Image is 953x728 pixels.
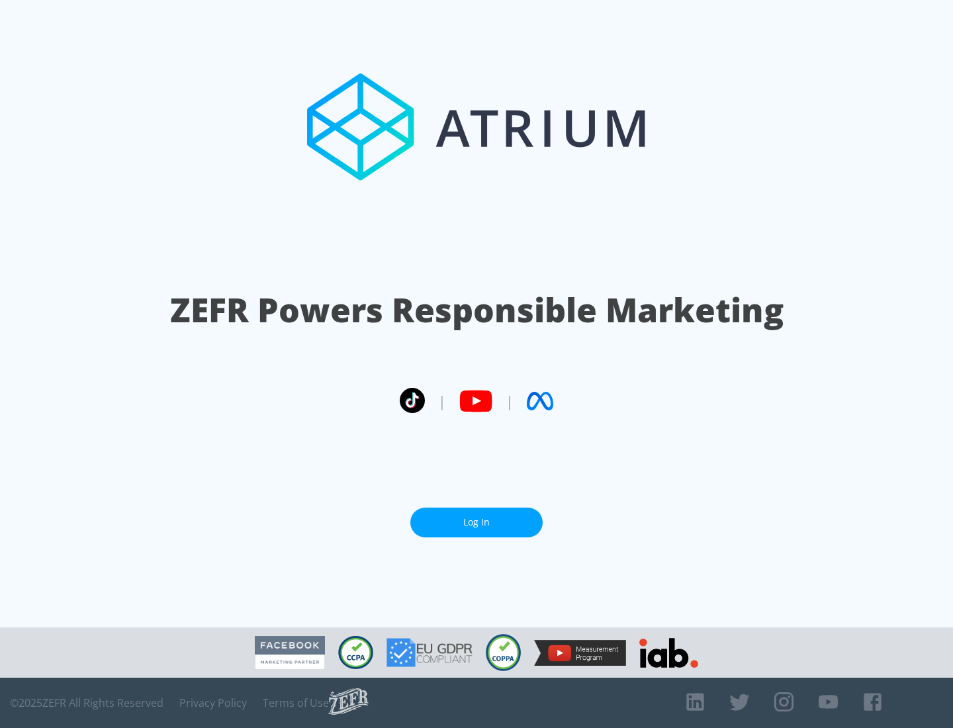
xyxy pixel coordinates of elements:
img: YouTube Measurement Program [534,640,626,666]
img: IAB [639,638,698,668]
img: COPPA Compliant [486,634,521,671]
span: | [438,391,446,411]
h1: ZEFR Powers Responsible Marketing [170,287,784,333]
img: CCPA Compliant [338,636,373,669]
img: GDPR Compliant [386,638,473,667]
span: | [506,391,514,411]
a: Log In [410,508,543,537]
img: Facebook Marketing Partner [255,636,325,670]
a: Privacy Policy [179,696,247,709]
span: © 2025 ZEFR All Rights Reserved [10,696,163,709]
a: Terms of Use [263,696,329,709]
